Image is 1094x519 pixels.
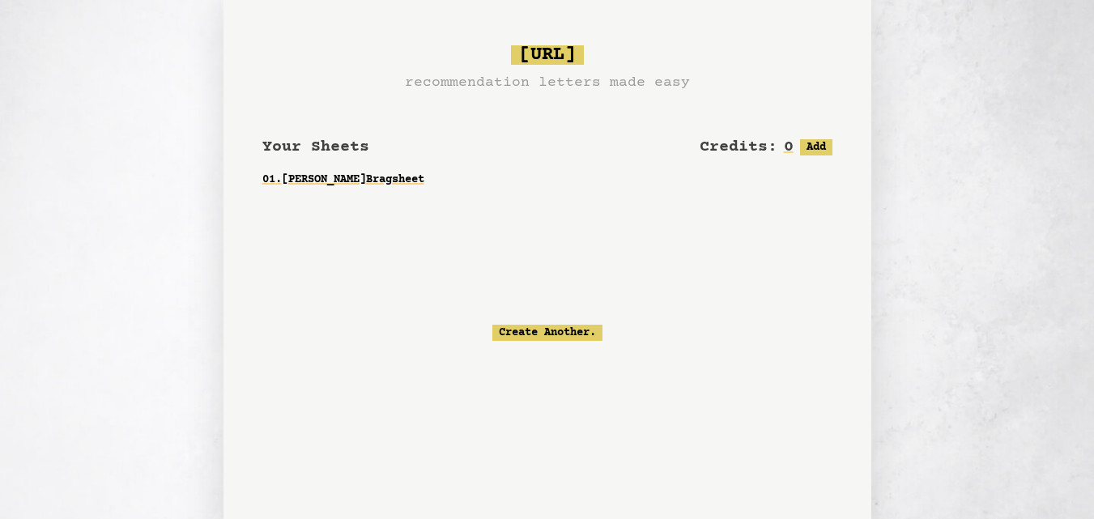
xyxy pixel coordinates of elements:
a: 01.[PERSON_NAME]Bragsheet [262,165,832,194]
a: Create Another. [492,325,602,341]
span: Your Sheets [262,138,369,156]
h3: recommendation letters made easy [405,71,690,94]
span: [URL] [511,45,584,65]
button: Add [800,139,832,155]
h2: 0 [784,136,794,159]
h2: Credits: [700,136,777,159]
